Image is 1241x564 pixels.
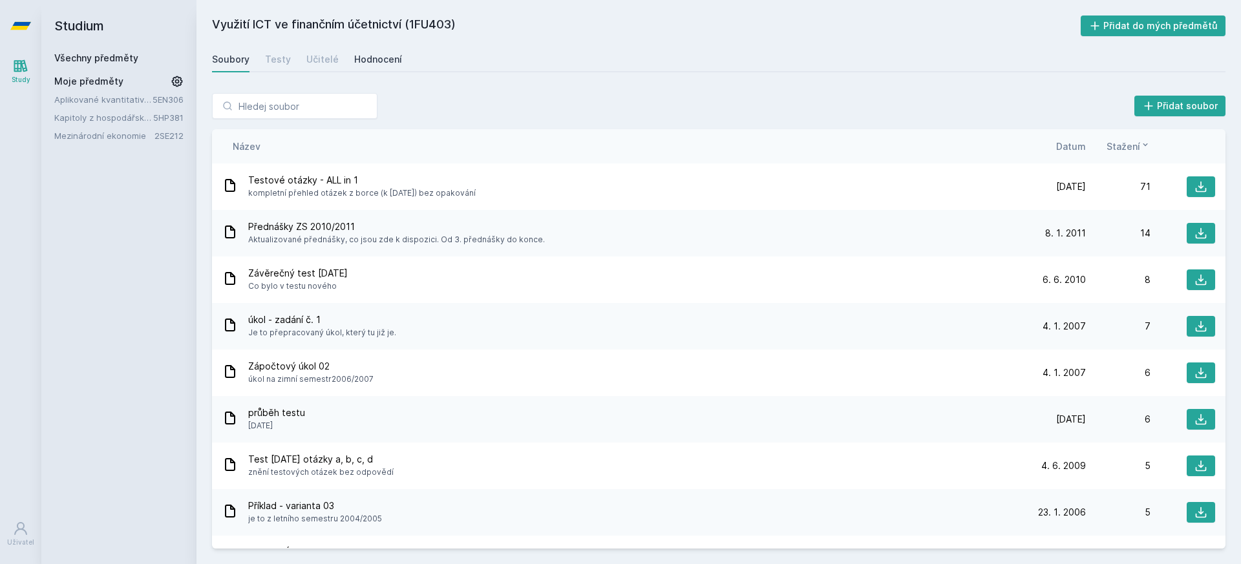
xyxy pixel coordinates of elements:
span: [DATE] [248,419,305,432]
span: Aktualizované přednášky, co jsou zde k dispozici. Od 3. přednášky do konce. [248,233,545,246]
a: Soubory [212,47,249,72]
div: 7 [1086,320,1151,333]
div: 8 [1086,273,1151,286]
div: 6 [1086,413,1151,426]
div: 71 [1086,180,1151,193]
input: Hledej soubor [212,93,377,119]
span: data k DÚ [248,546,359,559]
a: Mezinárodní ekonomie [54,129,154,142]
div: 6 [1086,366,1151,379]
span: průběh testu [248,406,305,419]
a: Všechny předměty [54,52,138,63]
div: 5 [1086,459,1151,472]
h2: Využití ICT ve finančním účetnictví (1FU403) [212,16,1081,36]
span: Závěrečný test [DATE] [248,267,348,280]
span: 4. 6. 2009 [1041,459,1086,472]
div: Učitelé [306,53,339,66]
span: Testové otázky - ALL in 1 [248,174,476,187]
div: Testy [265,53,291,66]
span: Moje předměty [54,75,123,88]
span: Stažení [1107,140,1140,153]
span: Příklad - varianta 03 [248,499,382,512]
span: 4. 1. 2007 [1043,320,1086,333]
button: Přidat do mých předmětů [1081,16,1226,36]
div: Study [12,75,30,85]
span: je to z letního semestru 2004/2005 [248,512,382,525]
span: úkol na zimní semestr2006/2007 [248,373,374,386]
a: Učitelé [306,47,339,72]
a: Testy [265,47,291,72]
a: 2SE212 [154,131,184,141]
a: Uživatel [3,514,39,554]
button: Název [233,140,260,153]
span: 23. 1. 2006 [1038,506,1086,519]
span: 8. 1. 2011 [1045,227,1086,240]
span: Je to přepracovaný úkol, který tu již je. [248,326,396,339]
span: [DATE] [1056,413,1086,426]
span: [DATE] [1056,180,1086,193]
a: Aplikované kvantitativní metody I [54,93,153,106]
span: znění testových otázek bez odpovědí [248,466,394,479]
a: Hodnocení [354,47,402,72]
a: 5EN306 [153,94,184,105]
a: 5HP381 [153,112,184,123]
span: Test [DATE] otázky a, b, c, d [248,453,394,466]
div: 14 [1086,227,1151,240]
span: Přednášky ZS 2010/2011 [248,220,545,233]
button: Přidat soubor [1134,96,1226,116]
div: 5 [1086,506,1151,519]
div: Hodnocení [354,53,402,66]
div: Uživatel [7,538,34,547]
a: Study [3,52,39,91]
span: 6. 6. 2010 [1043,273,1086,286]
span: Co bylo v testu nového [248,280,348,293]
button: Stažení [1107,140,1151,153]
span: 4. 1. 2007 [1043,366,1086,379]
div: Soubory [212,53,249,66]
a: Kapitoly z hospodářské politiky [54,111,153,124]
button: Datum [1056,140,1086,153]
span: kompletní přehled otázek z borce (k [DATE]) bez opakování [248,187,476,200]
span: úkol - zadání č. 1 [248,313,396,326]
span: Zápočtový úkol 02 [248,360,374,373]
